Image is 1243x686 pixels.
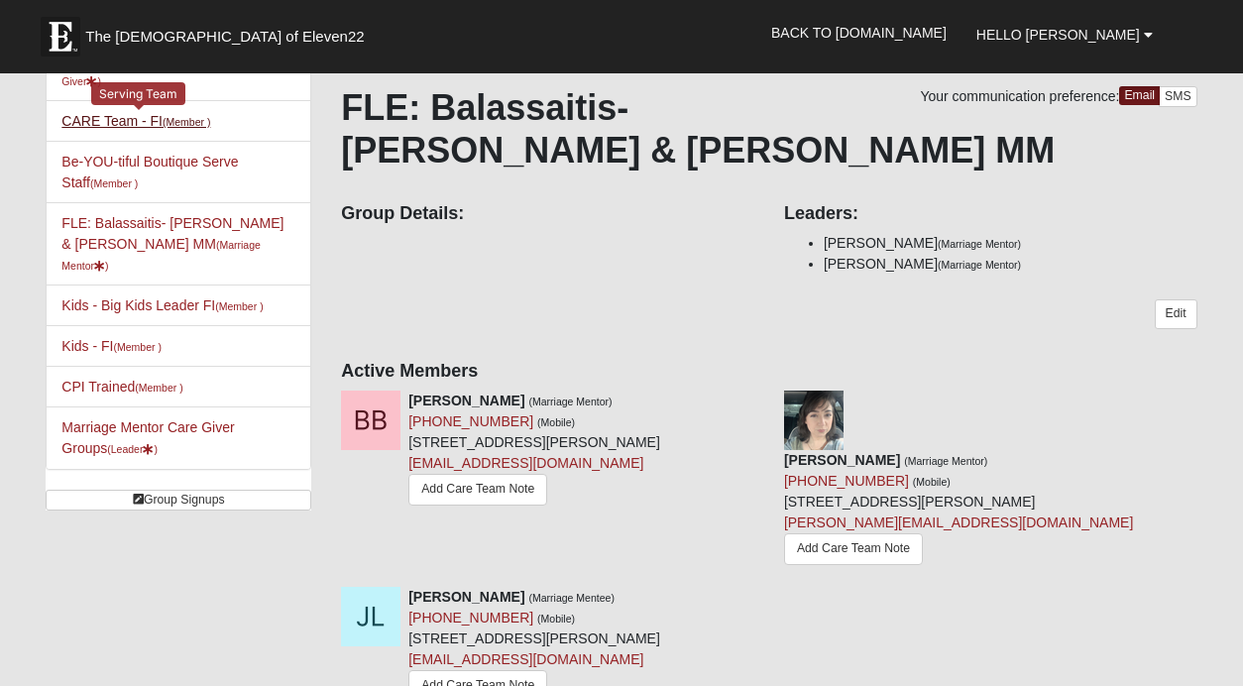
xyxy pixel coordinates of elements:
h4: Leaders: [784,203,1197,225]
li: [PERSON_NAME] [824,254,1197,275]
span: Your communication preference: [920,88,1119,104]
small: (Marriage Mentor) [938,259,1021,271]
a: Kids - FI(Member ) [61,338,162,354]
small: (Mobile) [537,613,575,625]
small: (Member ) [163,116,210,128]
small: (Marriage Mentee) [529,592,615,604]
h4: Group Details: [341,203,754,225]
a: Kids - Big Kids Leader FI(Member ) [61,297,263,313]
a: Marriage Mentor Care Giver Groups(Leader) [61,419,234,456]
small: (Member ) [90,177,138,189]
li: [PERSON_NAME] [824,233,1197,254]
small: (Mobile) [913,476,951,488]
span: The [DEMOGRAPHIC_DATA] of Eleven22 [85,27,364,47]
a: [PERSON_NAME][EMAIL_ADDRESS][DOMAIN_NAME] [784,514,1133,530]
strong: [PERSON_NAME] [408,589,524,605]
a: [PHONE_NUMBER] [408,610,533,626]
small: (Member ) [113,341,161,353]
strong: [PERSON_NAME] [408,393,524,408]
a: Hello [PERSON_NAME] [961,10,1168,59]
small: (Marriage Mentor ) [61,239,261,272]
a: Block Configuration (Alt-B) [1159,651,1194,680]
small: (Mobile) [537,416,575,428]
a: Email [1119,86,1160,105]
a: Page Load Time: 0.24s [19,664,141,678]
div: Serving Team [91,82,185,105]
a: [PHONE_NUMBER] [408,413,533,429]
a: SMS [1159,86,1197,107]
small: (Member ) [215,300,263,312]
small: (Marriage Mentor) [938,238,1021,250]
small: (Leader ) [107,443,158,455]
div: [STREET_ADDRESS][PERSON_NAME] [408,391,660,510]
a: The [DEMOGRAPHIC_DATA] of Eleven22 [31,7,427,57]
a: Page Properties (Alt+P) [1194,651,1230,680]
strong: [PERSON_NAME] [784,452,900,468]
a: [EMAIL_ADDRESS][DOMAIN_NAME] [408,455,643,471]
h4: Active Members [341,361,1196,383]
small: (Marriage Mentor) [529,396,613,407]
a: FLE: Balassaitis- [PERSON_NAME] & [PERSON_NAME] MM(Marriage Mentor) [61,215,283,273]
span: Hello [PERSON_NAME] [976,27,1140,43]
img: Eleven22 logo [41,17,80,57]
a: Be-YOU-tiful Boutique Serve Staff(Member ) [61,154,238,190]
div: [STREET_ADDRESS][PERSON_NAME] [784,450,1133,571]
a: CPI Trained(Member ) [61,379,182,395]
small: (Member ) [135,382,182,394]
a: CARE Team - FI(Member ) [61,113,210,129]
a: Web cache enabled [438,659,449,680]
a: [PHONE_NUMBER] [784,473,909,489]
a: Add Care Team Note [408,474,547,505]
span: ViewState Size: 28 KB [162,662,292,680]
a: Group Signups [46,490,311,511]
a: Add Care Team Note [784,533,923,564]
a: Back to [DOMAIN_NAME] [756,8,961,57]
span: HTML Size: 102 KB [307,662,423,680]
h1: FLE: Balassaitis- [PERSON_NAME] & [PERSON_NAME] MM [341,86,1196,171]
small: (Marriage Mentor) [904,455,987,467]
a: Edit [1155,299,1197,328]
